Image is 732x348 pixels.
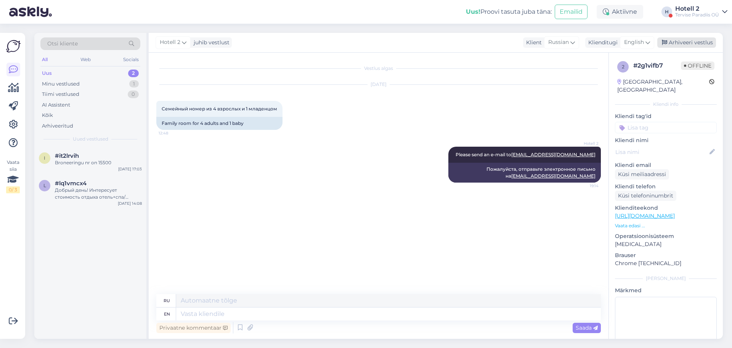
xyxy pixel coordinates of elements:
span: Please send an e-mail to [456,152,596,157]
div: [DATE] 17:03 [118,166,142,172]
a: Hotell 2Tervise Paradiis OÜ [675,6,727,18]
div: Hotell 2 [675,6,719,12]
a: [EMAIL_ADDRESS][DOMAIN_NAME] [511,152,596,157]
div: en [164,308,170,320]
div: Web [79,55,92,65]
div: Proovi tasuta juba täna: [466,7,552,16]
div: 0 / 3 [6,186,20,193]
div: Kliendi info [615,101,717,108]
span: #lq1vmcx4 [55,180,87,187]
span: 19:14 [570,183,599,189]
div: Küsi telefoninumbrit [615,191,676,201]
div: Klient [523,39,542,47]
a: [URL][DOMAIN_NAME] [615,212,675,219]
div: All [40,55,49,65]
div: [DATE] 14:08 [118,201,142,206]
span: i [44,155,45,161]
div: Küsi meiliaadressi [615,169,669,180]
div: juhib vestlust [191,39,230,47]
span: Saada [576,324,598,331]
div: Broneeringu nr on 15500 [55,159,142,166]
span: Offline [681,62,714,70]
p: Brauser [615,251,717,259]
div: Kõik [42,112,53,119]
div: Tiimi vestlused [42,91,79,98]
div: # 2g1vifb7 [633,61,681,70]
div: H [661,6,672,17]
p: [MEDICAL_DATA] [615,240,717,248]
input: Lisa nimi [615,148,708,156]
p: Kliendi email [615,161,717,169]
div: [DATE] [156,81,601,88]
p: Märkmed [615,286,717,295]
span: Otsi kliente [47,40,78,48]
button: Emailid [555,5,588,19]
span: 12:48 [159,130,187,136]
div: Klienditugi [585,39,618,47]
span: Hotell 2 [570,141,599,146]
span: Uued vestlused [73,136,108,142]
div: 2 [128,70,139,77]
p: Kliendi tag'id [615,112,717,120]
p: Operatsioonisüsteem [615,232,717,240]
p: Kliendi telefon [615,183,717,191]
span: Hotell 2 [160,38,180,47]
div: Minu vestlused [42,80,80,88]
div: AI Assistent [42,101,70,109]
img: Askly Logo [6,39,21,53]
div: Vaata siia [6,159,20,193]
div: Arhiveeri vestlus [657,37,716,48]
span: 2 [622,64,624,70]
span: #it2lrvih [55,152,79,159]
div: Uus [42,70,52,77]
div: 0 [128,91,139,98]
b: Uus! [466,8,480,15]
span: Семейный номер из 4 взрослых и 1 младенцом [162,106,277,112]
span: English [624,38,644,47]
p: Klienditeekond [615,204,717,212]
p: Kliendi nimi [615,136,717,144]
div: Family room for 4 adults and 1 baby [156,117,283,130]
div: [PERSON_NAME] [615,275,717,282]
div: Добрый день! Интересует стоимость отдыха отель+спа/аквапарк+завтрак, 2 взрослых и ребёнок 14 лет, [55,187,142,201]
div: ru [164,294,170,307]
div: Arhiveeritud [42,122,73,130]
div: Aktiivne [597,5,643,19]
a: [EMAIL_ADDRESS][DOMAIN_NAME] [511,173,596,179]
p: Chrome [TECHNICAL_ID] [615,259,717,267]
div: [GEOGRAPHIC_DATA], [GEOGRAPHIC_DATA] [617,78,709,94]
div: Vestlus algas [156,65,601,72]
span: l [43,183,46,188]
div: 1 [129,80,139,88]
p: Vaata edasi ... [615,222,717,229]
div: Tervise Paradiis OÜ [675,12,719,18]
input: Lisa tag [615,122,717,133]
div: Пожалуйста, отправьте электронное письмо на [448,163,601,183]
span: Russian [548,38,569,47]
div: Privaatne kommentaar [156,323,231,333]
div: Socials [122,55,140,65]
